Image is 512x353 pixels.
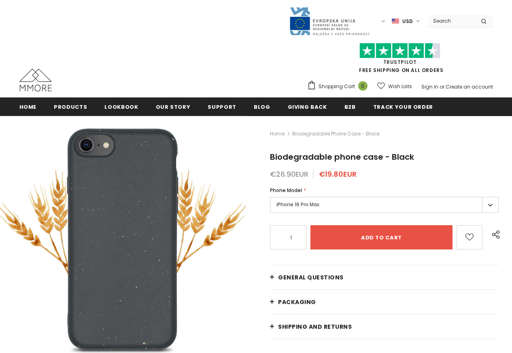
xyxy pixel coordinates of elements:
[270,265,499,290] a: General Questions
[402,17,413,25] span: USD
[428,15,475,27] input: Search Site
[288,97,327,116] a: Giving back
[278,323,352,331] span: Shipping and returns
[270,197,499,213] label: iPhone 16 Pro Max
[278,273,344,281] span: General Questions
[270,290,499,314] a: PACKAGING
[270,187,302,194] span: Phone Model
[254,103,270,111] span: Blog
[254,97,270,116] a: Blog
[373,103,433,111] span: Track your order
[19,97,37,116] a: Home
[208,97,236,116] a: support
[373,97,433,116] a: Track your order
[388,82,412,91] span: Wish Lists
[358,81,368,91] span: 0
[19,69,52,91] img: MMORE Cases
[278,298,316,306] span: PACKAGING
[54,97,87,116] a: Products
[359,43,440,59] img: Trust Pilot Stars
[440,83,444,90] span: or
[19,103,37,111] span: Home
[104,97,138,116] a: Lookbook
[421,83,438,90] a: Sign In
[292,129,380,139] span: Biodegradable phone case - Black
[392,18,399,25] img: USD
[288,103,327,111] span: Giving back
[104,103,138,111] span: Lookbook
[344,103,356,111] span: B2B
[446,83,493,90] a: Create an account
[270,129,285,139] a: Home
[310,225,453,249] input: Add to cart
[344,97,356,116] a: B2B
[156,103,191,111] span: Our Story
[383,59,417,66] a: Trustpilot
[307,47,493,74] span: FREE SHIPPING ON ALL ORDERS
[270,169,308,179] span: €26.90EUR
[208,103,236,111] span: support
[289,17,370,24] a: Javni Razpis
[307,80,372,93] a: Shopping Cart 0
[54,103,87,111] span: Products
[319,82,355,91] span: Shopping Cart
[270,151,414,163] span: Biodegradable phone case - Black
[377,79,412,93] a: Wish Lists
[156,97,191,116] a: Our Story
[319,169,357,179] span: €19.80EUR
[289,6,370,36] img: Javni Razpis
[270,315,499,339] a: Shipping and returns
